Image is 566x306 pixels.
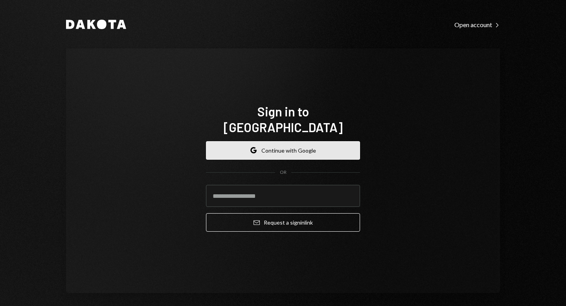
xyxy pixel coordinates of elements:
button: Request a signinlink [206,213,360,232]
button: Continue with Google [206,141,360,160]
div: Open account [454,21,500,29]
h1: Sign in to [GEOGRAPHIC_DATA] [206,103,360,135]
a: Open account [454,20,500,29]
div: OR [280,169,287,176]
